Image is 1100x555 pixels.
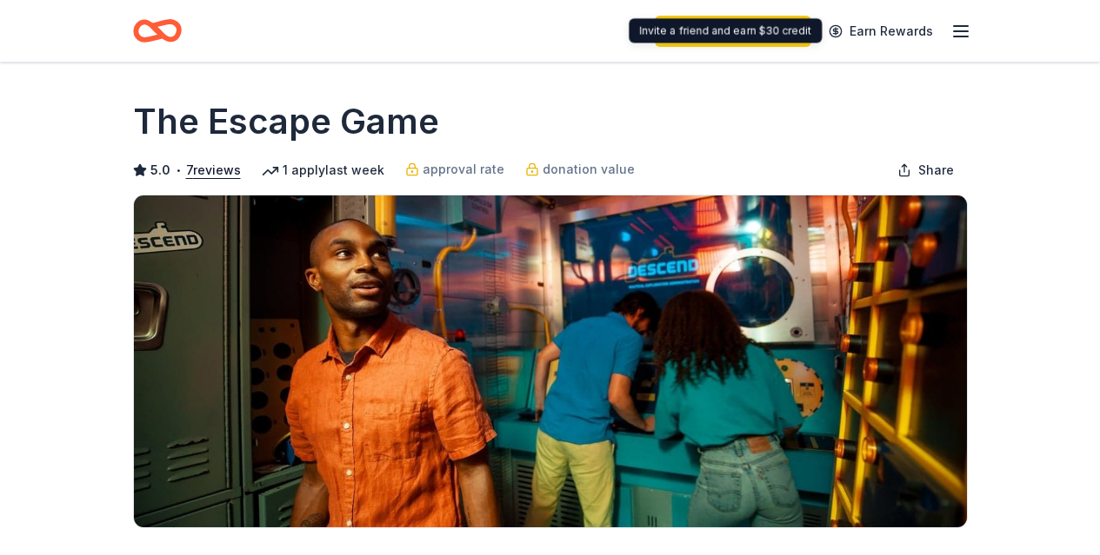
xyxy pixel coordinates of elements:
[134,195,967,527] img: Image for The Escape Game
[186,160,241,181] button: 7reviews
[150,160,170,181] span: 5.0
[918,160,954,181] span: Share
[543,159,635,180] span: donation value
[525,159,635,180] a: donation value
[655,16,811,47] a: Upgrade your plan
[629,18,822,43] div: Invite a friend and earn $30 credit
[133,10,182,51] a: Home
[423,159,504,180] span: approval rate
[262,160,384,181] div: 1 apply last week
[405,159,504,180] a: approval rate
[883,153,968,188] button: Share
[818,16,943,47] a: Earn Rewards
[133,97,439,146] h1: The Escape Game
[175,163,181,177] span: •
